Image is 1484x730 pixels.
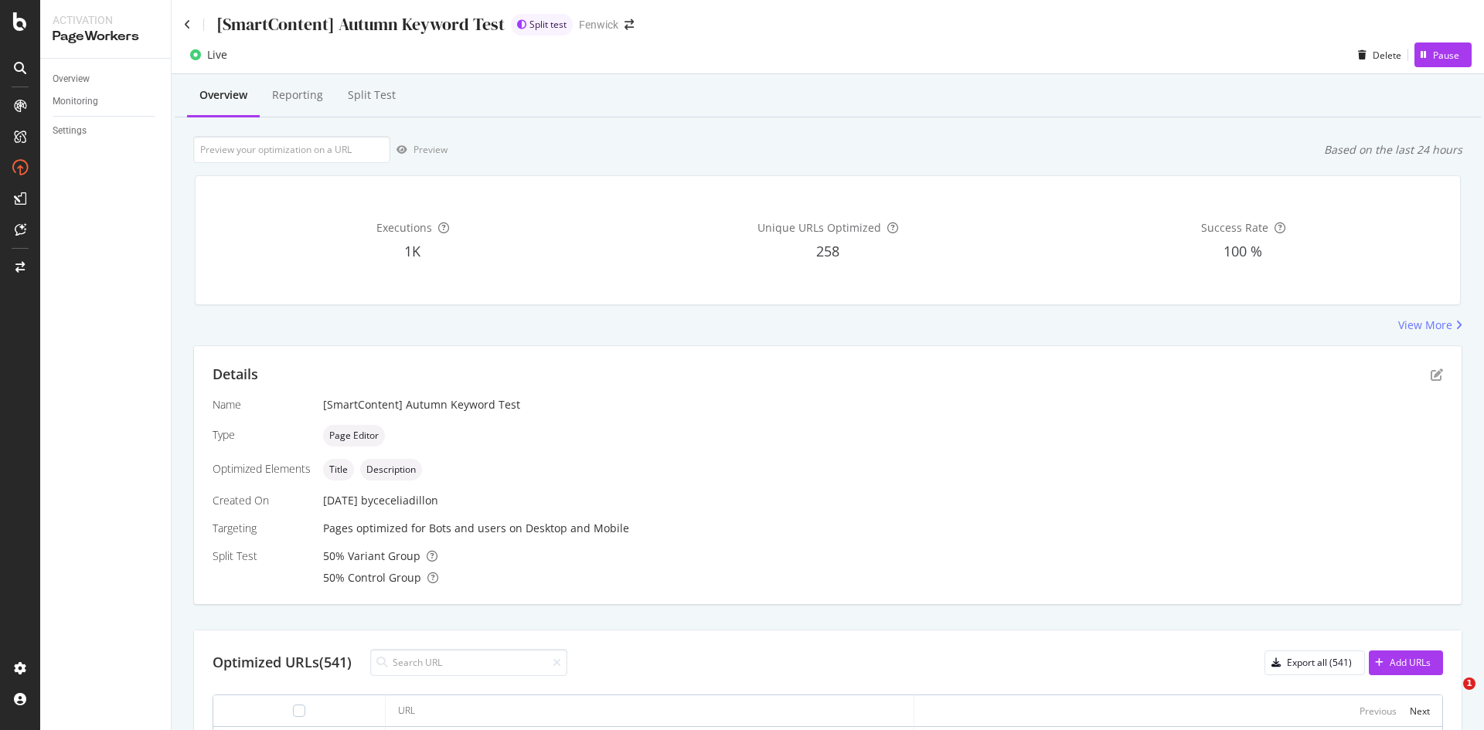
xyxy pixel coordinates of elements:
[213,397,311,413] div: Name
[53,93,98,110] div: Monitoring
[1463,677,1475,690] span: 1
[1431,677,1469,715] iframe: Intercom live chat
[53,12,158,28] div: Activation
[511,14,573,36] div: brand label
[1287,656,1352,669] div: Export all (541)
[213,493,311,508] div: Created On
[323,521,1443,536] div: Pages optimized for on
[216,12,505,36] div: [SmartContent] Autumn Keyword Test
[329,465,348,474] span: Title
[579,17,618,32] div: Fenwick
[323,459,354,480] div: neutral label
[1431,368,1443,381] div: pen-to-square
[348,87,396,103] div: Split Test
[213,653,352,673] div: Optimized URLs (541)
[213,365,258,385] div: Details
[414,143,448,156] div: Preview
[398,704,415,718] div: URL
[1373,49,1401,62] div: Delete
[526,521,629,536] div: Desktop and Mobile
[429,521,506,536] div: Bots and users
[1360,705,1397,718] div: Previous
[213,427,311,443] div: Type
[757,220,881,235] span: Unique URLs Optimized
[361,493,438,508] div: by ceceliadillon
[213,521,311,536] div: Targeting
[376,220,432,235] span: Executions
[390,138,448,162] button: Preview
[625,19,634,30] div: arrow-right-arrow-left
[404,242,420,260] span: 1K
[370,649,567,676] input: Search URL
[1264,650,1365,675] button: Export all (541)
[53,123,160,139] a: Settings
[323,397,1443,413] div: [SmartContent] Autumn Keyword Test
[1414,42,1472,67] button: Pause
[323,493,1443,508] div: [DATE]
[1410,705,1430,718] div: Next
[1324,142,1462,158] div: Based on the last 24 hours
[1433,49,1459,62] div: Pause
[53,28,158,46] div: PageWorkers
[1224,242,1262,260] span: 100 %
[529,20,567,29] span: Split test
[53,71,90,87] div: Overview
[53,71,160,87] a: Overview
[1398,317,1452,333] div: View More
[366,465,416,474] span: Description
[1360,701,1397,720] button: Previous
[323,548,1443,564] div: 50 % Variant Group
[213,548,311,564] div: Split Test
[1398,317,1462,333] a: View More
[193,136,390,163] input: Preview your optimization on a URL
[323,570,1443,586] div: 50 % Control Group
[816,242,839,260] span: 258
[272,87,323,103] div: Reporting
[53,123,87,139] div: Settings
[207,47,227,63] div: Live
[184,19,191,30] a: Click to go back
[1390,656,1431,669] div: Add URLs
[199,87,247,103] div: Overview
[213,461,311,477] div: Optimized Elements
[360,459,422,480] div: neutral label
[1352,42,1401,67] button: Delete
[53,93,160,110] a: Monitoring
[323,425,385,446] div: neutral label
[1369,650,1443,675] button: Add URLs
[329,431,379,440] span: Page Editor
[1410,701,1430,720] button: Next
[1201,220,1268,235] span: Success Rate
